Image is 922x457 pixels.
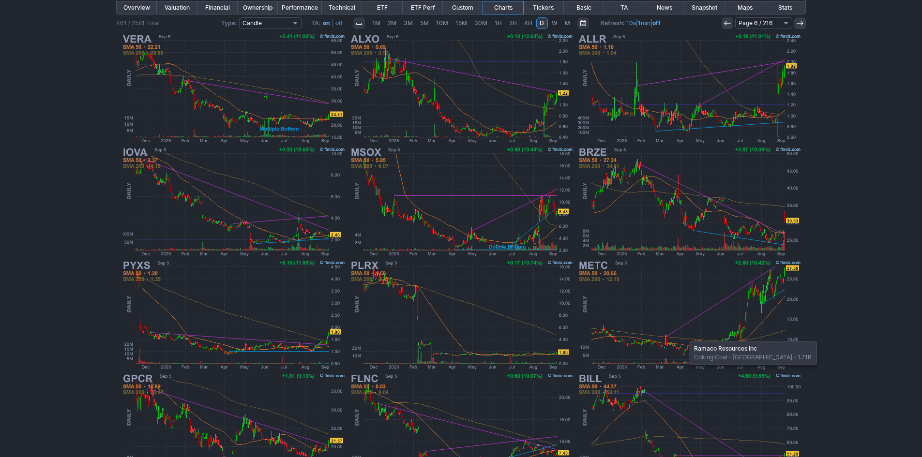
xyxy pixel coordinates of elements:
a: 2M [384,17,400,29]
a: off [652,19,661,27]
b: TA: [311,19,321,27]
a: 10M [433,17,452,29]
a: Charts [483,1,523,14]
span: 3M [404,19,413,27]
a: 3M [400,17,416,29]
div: Coking Coal [GEOGRAPHIC_DATA] 1.71B [689,341,817,365]
span: D [540,19,544,27]
span: • [792,354,798,361]
a: Maps [725,1,765,14]
a: Tickers [523,1,563,14]
span: 2H [509,19,517,27]
span: 1M [372,19,380,27]
div: #61 / 2581 Total [116,18,160,28]
button: Range [577,17,589,29]
a: Snapshot [684,1,725,14]
a: ETF [362,1,402,14]
img: PYXS - Pyxis Oncology Inc - Stock Price Chart [120,258,347,371]
a: TA [604,1,644,14]
span: 30M [474,19,487,27]
a: Performance [278,1,322,14]
span: M [565,19,570,27]
a: 1M [369,17,384,29]
a: 10s [626,19,636,27]
a: D [536,17,548,29]
img: BRZE - Braze Inc - Stock Price Chart [576,145,802,258]
img: MSOX - AdvisorShares MSOS 2x Daily ETF - Stock Price Chart [348,145,574,258]
span: • [727,354,733,361]
span: 2M [388,19,396,27]
a: Valuation [157,1,197,14]
span: 15M [455,19,467,27]
a: Technical [322,1,362,14]
a: Stats [765,1,805,14]
span: W [552,19,558,27]
a: W [548,17,561,29]
a: Overview [117,1,157,14]
img: PLRX - Pliant Therapeutics Inc - Stock Price Chart [348,258,574,371]
a: 4H [521,17,536,29]
b: Ramaco Resources Inc [694,345,757,352]
span: | [332,19,333,27]
a: Ownership [238,1,278,14]
img: VERA - Vera Therapeutics Inc - Stock Price Chart [120,32,347,145]
a: 2H [506,17,520,29]
img: IOVA - Iovance Biotherapeutics Inc - Stock Price Chart [120,145,347,258]
a: ETF Perf [403,1,443,14]
span: | | [601,18,661,28]
button: Interval [353,17,365,29]
a: 1min [638,19,650,27]
a: off [335,19,343,27]
img: ALLR - Allarity Therapeutics Inc - Stock Price Chart [576,32,802,145]
img: ALXO - Alx Oncology Holdings Inc - Stock Price Chart [348,32,574,145]
a: 15M [452,17,470,29]
b: Type: [221,19,237,27]
a: on [323,19,330,27]
span: 1H [495,19,502,27]
a: News [644,1,684,14]
img: METC - Ramaco Resources Inc - Stock Price Chart [576,258,802,371]
a: Financial [197,1,238,14]
a: Custom [443,1,483,14]
span: 5M [420,19,429,27]
b: Refresh: [601,19,625,27]
a: 1H [491,17,505,29]
a: 30M [471,17,491,29]
span: 10M [436,19,448,27]
span: 4H [524,19,532,27]
a: M [561,17,574,29]
a: Basic [564,1,604,14]
a: 5M [417,17,432,29]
